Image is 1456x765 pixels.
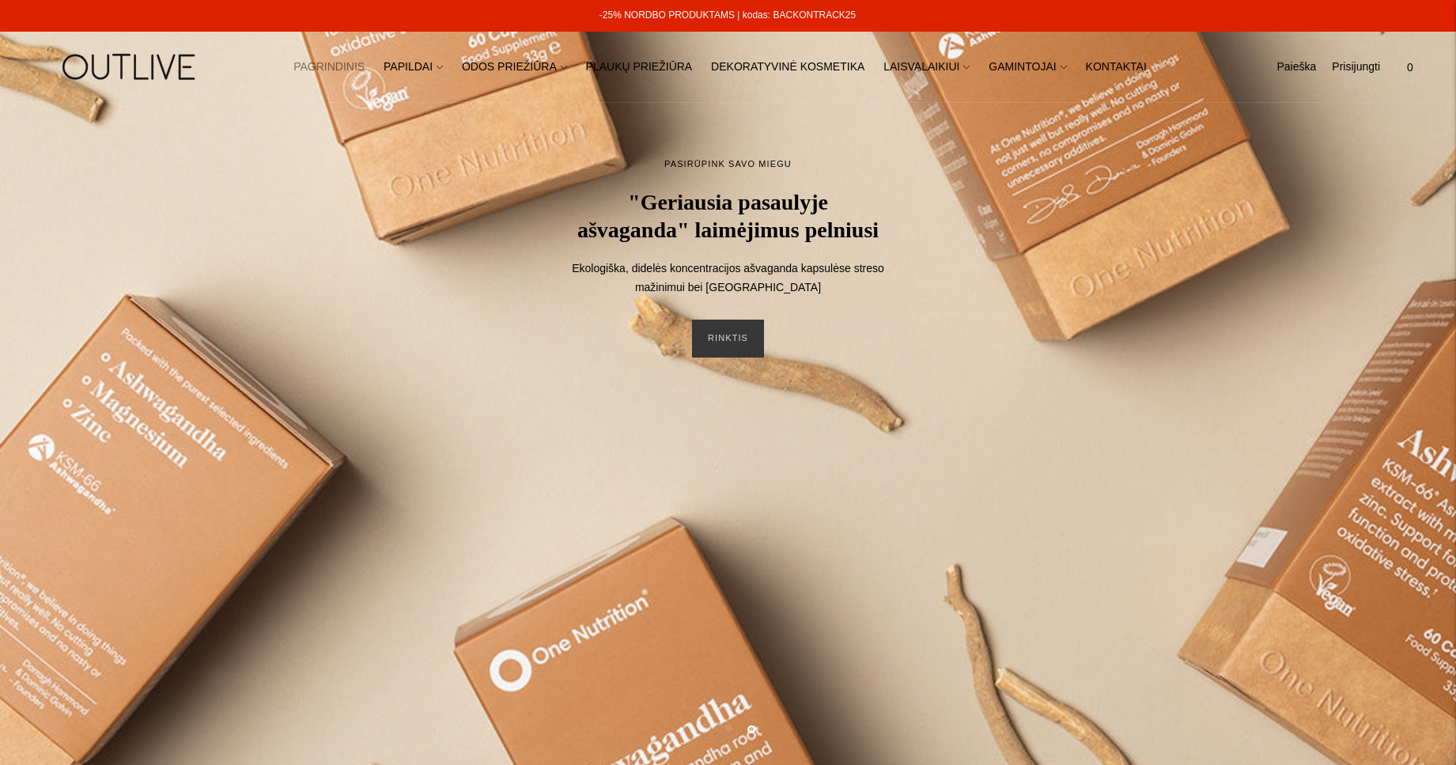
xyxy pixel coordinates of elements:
h2: "Geriausia pasaulyje ašvaganda" laimėjimus pelniusi [570,188,887,244]
a: Paieška [1276,50,1316,85]
button: Move carousel to slide 3 [747,725,755,733]
a: ODOS PRIEŽIŪRA [462,50,567,85]
a: DEKORATYVINĖ KOSMETIKA [711,50,864,85]
a: RINKTIS [692,320,764,358]
a: -25% NORDBO PRODUKTAMS | kodas: BACKONTRACK25 [599,9,856,21]
button: Move carousel to slide 1 [701,724,709,732]
a: GAMINTOJAI [989,50,1066,85]
span: 0 [1399,56,1421,78]
button: Move carousel to slide 2 [724,724,732,732]
a: KONTAKTAI [1086,50,1147,85]
a: LAISVALAIKIUI [883,50,970,85]
h2: PASIRŪPINK SAVO MIEGU [664,157,792,172]
a: Prisijungti [1332,50,1380,85]
a: PAGRINDINIS [293,50,365,85]
a: 0 [1396,50,1424,85]
a: PLAUKŲ PRIEŽIŪRA [586,50,693,85]
a: PAPILDAI [384,50,443,85]
img: OUTLIVE [32,40,229,94]
p: Ekologiška, didelės koncentracijos ašvaganda kapsulėse streso mažinimui bei [GEOGRAPHIC_DATA] [570,259,887,297]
